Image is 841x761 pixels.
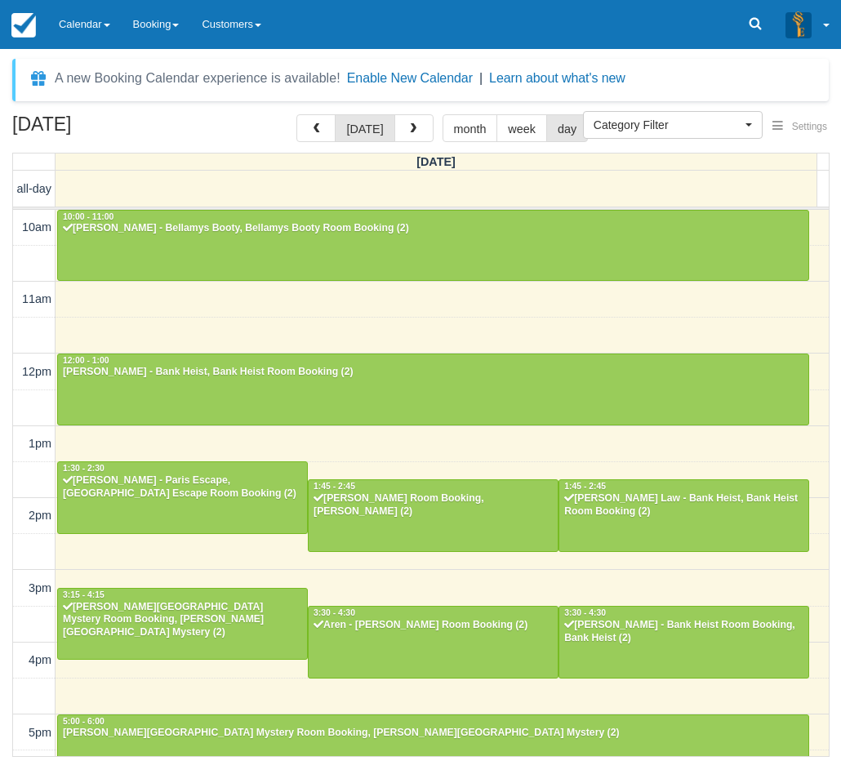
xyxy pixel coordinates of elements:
[55,69,340,88] div: A new Booking Calendar experience is available!
[22,365,51,378] span: 12pm
[57,354,809,425] a: 12:00 - 1:00[PERSON_NAME] - Bank Heist, Bank Heist Room Booking (2)
[63,590,105,599] span: 3:15 - 4:15
[785,11,812,38] img: A3
[62,727,804,740] div: [PERSON_NAME][GEOGRAPHIC_DATA] Mystery Room Booking, [PERSON_NAME][GEOGRAPHIC_DATA] Mystery (2)
[57,588,308,660] a: 3:15 - 4:15[PERSON_NAME][GEOGRAPHIC_DATA] Mystery Room Booking, [PERSON_NAME][GEOGRAPHIC_DATA] My...
[11,13,36,38] img: checkfront-main-nav-mini-logo.png
[29,437,51,450] span: 1pm
[314,482,355,491] span: 1:45 - 2:45
[313,492,554,518] div: [PERSON_NAME] Room Booking, [PERSON_NAME] (2)
[496,114,547,142] button: week
[558,479,809,551] a: 1:45 - 2:45[PERSON_NAME] Law - Bank Heist, Bank Heist Room Booking (2)
[313,619,554,632] div: Aren - [PERSON_NAME] Room Booking (2)
[583,111,763,139] button: Category Filter
[314,608,355,617] span: 3:30 - 4:30
[62,474,303,501] div: [PERSON_NAME] - Paris Escape, [GEOGRAPHIC_DATA] Escape Room Booking (2)
[792,121,827,132] span: Settings
[63,212,113,221] span: 10:00 - 11:00
[546,114,588,142] button: day
[564,482,606,491] span: 1:45 - 2:45
[22,220,51,234] span: 10am
[12,114,219,145] h2: [DATE]
[62,601,303,640] div: [PERSON_NAME][GEOGRAPHIC_DATA] Mystery Room Booking, [PERSON_NAME][GEOGRAPHIC_DATA] Mystery (2)
[63,717,105,726] span: 5:00 - 6:00
[308,606,558,678] a: 3:30 - 4:30Aren - [PERSON_NAME] Room Booking (2)
[22,292,51,305] span: 11am
[489,71,625,85] a: Learn about what's new
[563,619,804,645] div: [PERSON_NAME] - Bank Heist Room Booking, Bank Heist (2)
[62,366,804,379] div: [PERSON_NAME] - Bank Heist, Bank Heist Room Booking (2)
[29,581,51,594] span: 3pm
[564,608,606,617] span: 3:30 - 4:30
[335,114,394,142] button: [DATE]
[63,356,109,365] span: 12:00 - 1:00
[763,115,837,139] button: Settings
[62,222,804,235] div: [PERSON_NAME] - Bellamys Booty, Bellamys Booty Room Booking (2)
[57,461,308,533] a: 1:30 - 2:30[PERSON_NAME] - Paris Escape, [GEOGRAPHIC_DATA] Escape Room Booking (2)
[29,653,51,666] span: 4pm
[308,479,558,551] a: 1:45 - 2:45[PERSON_NAME] Room Booking, [PERSON_NAME] (2)
[29,726,51,739] span: 5pm
[479,71,483,85] span: |
[563,492,804,518] div: [PERSON_NAME] Law - Bank Heist, Bank Heist Room Booking (2)
[57,210,809,282] a: 10:00 - 11:00[PERSON_NAME] - Bellamys Booty, Bellamys Booty Room Booking (2)
[594,117,741,133] span: Category Filter
[29,509,51,522] span: 2pm
[558,606,809,678] a: 3:30 - 4:30[PERSON_NAME] - Bank Heist Room Booking, Bank Heist (2)
[443,114,498,142] button: month
[17,182,51,195] span: all-day
[347,70,473,87] button: Enable New Calendar
[416,155,456,168] span: [DATE]
[63,464,105,473] span: 1:30 - 2:30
